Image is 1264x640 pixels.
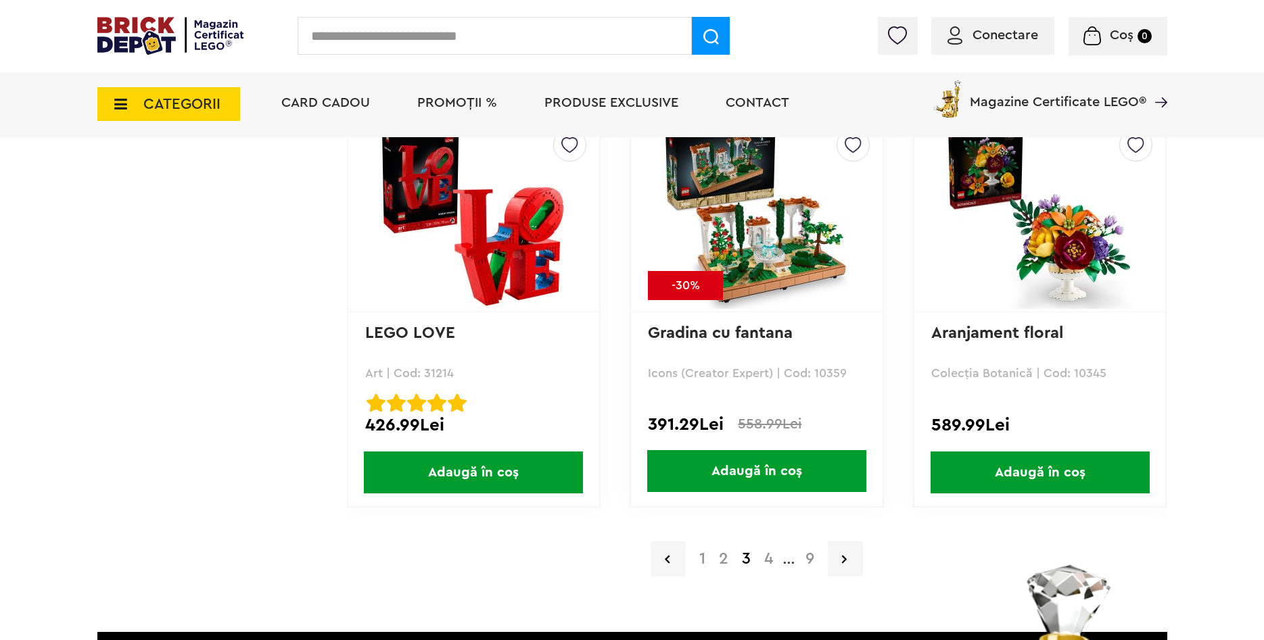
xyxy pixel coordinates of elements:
div: 426.99Lei [365,416,582,434]
a: Pagina urmatoare [828,541,863,576]
img: Gradina cu fantana [662,120,851,309]
div: -30% [648,271,723,300]
a: PROMOȚII % [417,96,497,109]
img: LEGO LOVE [379,120,568,309]
span: 391.29Lei [648,416,724,433]
a: Adaugă în coș [914,451,1165,493]
img: Evaluare cu stele [387,393,406,412]
a: Produse exclusive [544,96,678,109]
span: Magazine Certificate LEGO® [970,78,1146,109]
a: Adaugă în coș [348,451,599,493]
small: 0 [1138,29,1152,43]
strong: 3 [735,551,757,567]
img: Evaluare cu stele [427,393,446,412]
img: Aranjament floral [945,120,1135,309]
span: Adaugă în coș [931,451,1150,493]
a: Pagina precedenta [651,541,686,576]
span: 558.99Lei [738,417,801,431]
a: Conectare [947,28,1038,42]
a: Card Cadou [281,96,370,109]
a: LEGO LOVE [365,325,455,341]
a: Magazine Certificate LEGO® [1146,78,1167,91]
img: Evaluare cu stele [448,393,467,412]
span: Adaugă în coș [647,450,866,492]
a: Aranjament floral [931,325,1063,341]
span: Adaugă în coș [364,451,583,493]
a: Adaugă în coș [631,450,882,492]
div: 589.99Lei [931,416,1148,434]
a: Gradina cu fantana [648,325,793,341]
a: 2 [712,551,735,567]
img: Evaluare cu stele [407,393,426,412]
a: 9 [799,551,821,567]
a: 1 [693,551,712,567]
a: Contact [726,96,789,109]
span: CATEGORII [143,97,220,112]
p: Art | Cod: 31214 [365,367,582,379]
span: Coș [1110,28,1133,42]
span: ... [780,556,799,565]
a: 4 [757,551,780,567]
span: Conectare [973,28,1038,42]
img: Evaluare cu stele [367,393,385,412]
p: Colecția Botanică | Cod: 10345 [931,367,1148,379]
p: Icons (Creator Expert) | Cod: 10359 [648,367,865,379]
